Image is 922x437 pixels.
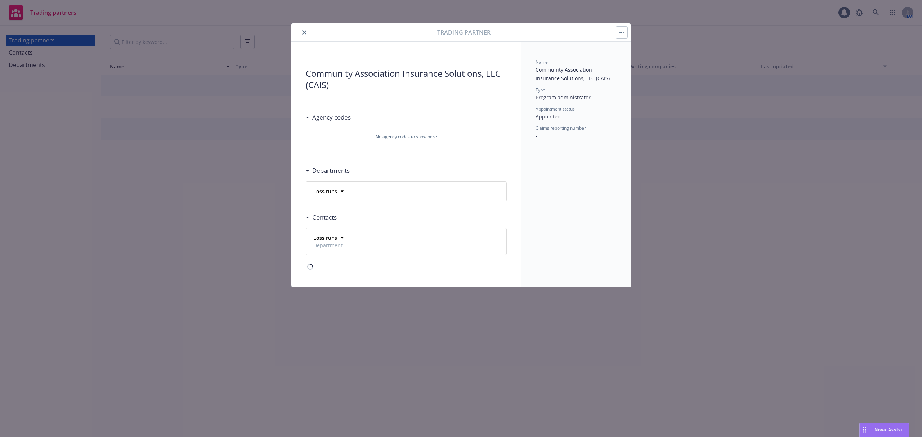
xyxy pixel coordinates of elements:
div: Departments [306,166,350,175]
span: Trading partner [437,28,491,37]
div: Agency codes [306,113,351,122]
strong: Loss runs [313,188,337,195]
span: Program administrator [536,94,591,101]
h3: Agency codes [312,113,351,122]
button: close [300,28,309,37]
h3: Departments [312,166,350,175]
span: Name [536,59,548,65]
button: Nova Assist [859,423,909,437]
h3: Contacts [312,213,337,222]
span: Claims reporting number [536,125,586,131]
span: Nova Assist [874,427,903,433]
span: No agency codes to show here [376,134,437,140]
strong: Loss runs [313,234,337,241]
span: Community Association Insurance Solutions, LLC (CAIS) [536,66,610,82]
span: Appointment status [536,106,575,112]
span: Appointed [536,113,561,120]
span: - [536,132,537,139]
div: Contacts [306,213,337,222]
span: Department [313,242,343,249]
div: Community Association Insurance Solutions, LLC (CAIS) [306,68,507,91]
span: Type [536,87,545,93]
div: Drag to move [860,423,869,437]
